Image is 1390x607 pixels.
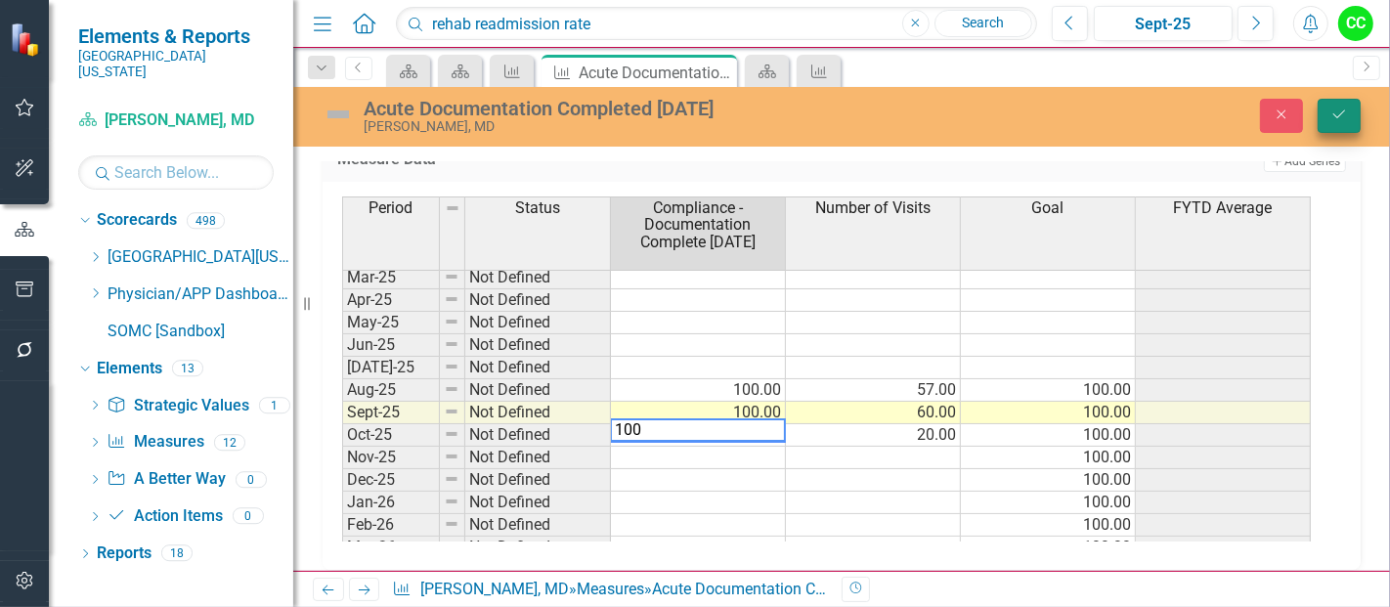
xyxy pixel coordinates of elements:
input: Search Below... [78,155,274,190]
img: 8DAGhfEEPCf229AAAAAElFTkSuQmCC [444,269,459,284]
img: 8DAGhfEEPCf229AAAAAElFTkSuQmCC [444,516,459,532]
a: Search [934,10,1032,37]
td: Sept-25 [342,402,440,424]
td: Not Defined [465,537,611,559]
td: Not Defined [465,447,611,469]
img: 8DAGhfEEPCf229AAAAAElFTkSuQmCC [444,449,459,464]
td: 100.00 [611,379,786,402]
img: 8DAGhfEEPCf229AAAAAElFTkSuQmCC [444,381,459,397]
td: 100.00 [961,379,1136,402]
td: Dec-25 [342,469,440,492]
span: Goal [1032,199,1064,217]
div: 1 [259,397,290,413]
a: Action Items [107,505,222,528]
button: Sept-25 [1094,6,1233,41]
div: Acute Documentation Completed [DATE] [364,98,894,119]
td: Oct-25 [342,424,440,447]
a: [PERSON_NAME], MD [420,580,569,598]
input: Search ClearPoint... [396,7,1037,41]
img: 8DAGhfEEPCf229AAAAAElFTkSuQmCC [444,494,459,509]
h3: Measure Data [337,151,887,168]
img: 8DAGhfEEPCf229AAAAAElFTkSuQmCC [444,426,459,442]
td: Apr-25 [342,289,440,312]
div: » » [392,579,827,601]
td: Mar-26 [342,537,440,559]
td: Not Defined [465,312,611,334]
img: 8DAGhfEEPCf229AAAAAElFTkSuQmCC [444,291,459,307]
img: ClearPoint Strategy [10,22,44,57]
span: Compliance - Documentation Complete [DATE] [615,199,781,251]
div: 13 [172,360,203,376]
a: Measures [577,580,644,598]
td: 100.00 [961,447,1136,469]
a: [GEOGRAPHIC_DATA][US_STATE] [108,246,293,269]
a: Measures [107,431,203,454]
td: May-25 [342,312,440,334]
img: 8DAGhfEEPCf229AAAAAElFTkSuQmCC [444,336,459,352]
td: 100.00 [961,514,1136,537]
small: [GEOGRAPHIC_DATA][US_STATE] [78,48,274,80]
td: Jun-25 [342,334,440,357]
td: Feb-26 [342,514,440,537]
td: Not Defined [465,469,611,492]
a: Scorecards [97,209,177,232]
img: 8DAGhfEEPCf229AAAAAElFTkSuQmCC [444,314,459,329]
td: Not Defined [465,492,611,514]
td: Aug-25 [342,379,440,402]
div: 12 [214,434,245,451]
a: Physician/APP Dashboards [108,283,293,306]
button: Add Series [1264,151,1346,172]
td: 100.00 [611,402,786,424]
a: [PERSON_NAME], MD [78,109,274,132]
img: 8DAGhfEEPCf229AAAAAElFTkSuQmCC [444,471,459,487]
td: Not Defined [465,424,611,447]
a: Elements [97,358,162,380]
span: Status [515,199,560,217]
td: Not Defined [465,514,611,537]
a: Strategic Values [107,395,248,417]
img: Not Defined [323,99,354,130]
td: 100.00 [961,424,1136,447]
a: A Better Way [107,468,225,491]
td: Nov-25 [342,447,440,469]
td: 100.00 [961,402,1136,424]
td: Jan-26 [342,492,440,514]
td: 57.00 [786,379,961,402]
a: Reports [97,542,152,565]
img: 8DAGhfEEPCf229AAAAAElFTkSuQmCC [444,539,459,554]
td: Not Defined [465,357,611,379]
td: Not Defined [465,379,611,402]
span: FYTD Average [1174,199,1273,217]
div: 498 [187,212,225,229]
td: 100.00 [961,492,1136,514]
td: Mar-25 [342,267,440,289]
img: 8DAGhfEEPCf229AAAAAElFTkSuQmCC [445,200,460,216]
div: 0 [233,508,264,525]
button: CC [1338,6,1373,41]
td: [DATE]-25 [342,357,440,379]
div: 18 [161,545,193,562]
div: Acute Documentation Completed [DATE] [652,580,930,598]
td: Not Defined [465,289,611,312]
span: Elements & Reports [78,24,274,48]
td: 60.00 [786,402,961,424]
img: 8DAGhfEEPCf229AAAAAElFTkSuQmCC [444,404,459,419]
span: Number of Visits [815,199,931,217]
td: 20.00 [786,424,961,447]
div: Acute Documentation Completed [DATE] [579,61,732,85]
td: Not Defined [465,402,611,424]
span: Period [369,199,413,217]
div: 0 [236,471,267,488]
img: 8DAGhfEEPCf229AAAAAElFTkSuQmCC [444,359,459,374]
td: 100.00 [961,537,1136,559]
td: 100.00 [961,469,1136,492]
td: Not Defined [465,267,611,289]
td: Not Defined [465,334,611,357]
div: Sept-25 [1101,13,1226,36]
div: [PERSON_NAME], MD [364,119,894,134]
a: SOMC [Sandbox] [108,321,293,343]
